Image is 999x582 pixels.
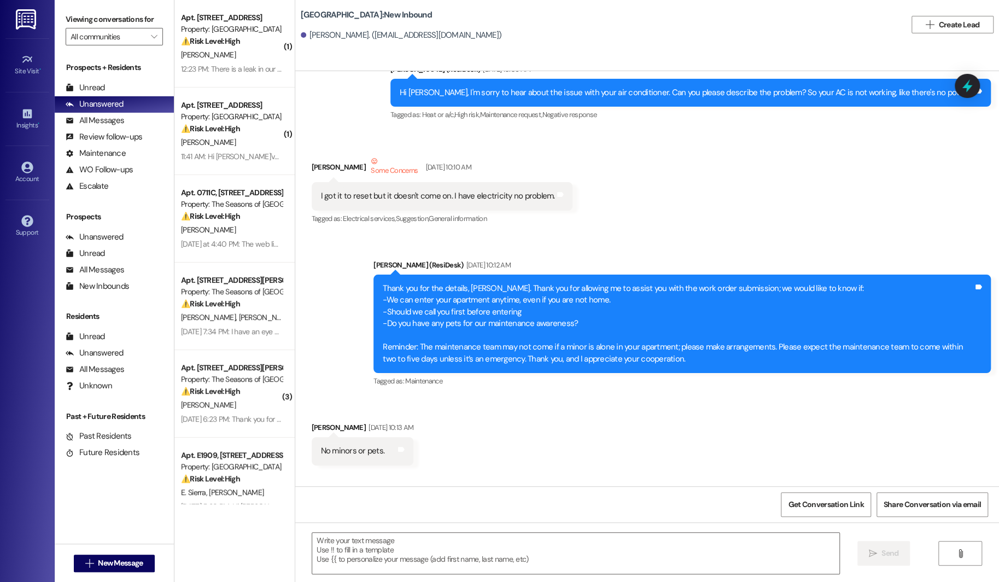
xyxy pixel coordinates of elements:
[66,115,124,126] div: All Messages
[301,9,432,21] b: [GEOGRAPHIC_DATA]: New Inbound
[181,487,209,497] span: E. Sierra
[395,214,429,223] span: Suggestion ,
[181,286,282,298] div: Property: The Seasons of [GEOGRAPHIC_DATA]
[55,62,174,73] div: Prospects + Residents
[181,414,767,424] div: [DATE] 6:23 PM: Thank you for your response to the situation, and I appreciate you trying to fix ...
[85,559,94,568] i: 
[312,155,572,182] div: [PERSON_NAME]
[181,299,240,309] strong: ⚠️ Risk Level: High
[181,36,240,46] strong: ⚠️ Risk Level: High
[181,187,282,199] div: Apt. 0711C, [STREET_ADDRESS][PERSON_NAME]
[366,422,413,433] div: [DATE] 10:13 AM
[390,63,991,79] div: [PERSON_NAME] (ResiDesk)
[5,104,49,134] a: Insights •
[66,364,124,375] div: All Messages
[312,211,572,226] div: Tagged as:
[781,492,871,517] button: Get Conversation Link
[877,492,988,517] button: Share Conversation via email
[373,259,991,275] div: [PERSON_NAME] (ResiDesk)
[321,445,385,457] div: No minors or pets.
[464,259,511,271] div: [DATE] 10:12 AM
[5,50,49,80] a: Site Visit •
[181,211,240,221] strong: ⚠️ Risk Level: High
[66,264,124,276] div: All Messages
[66,148,126,159] div: Maintenance
[71,28,145,45] input: All communities
[181,362,282,374] div: Apt. [STREET_ADDRESS][PERSON_NAME]
[181,137,236,147] span: [PERSON_NAME]
[38,120,39,127] span: •
[181,12,282,24] div: Apt. [STREET_ADDRESS]
[881,548,898,559] span: Send
[181,50,236,60] span: [PERSON_NAME]
[429,214,487,223] span: General information
[181,225,236,235] span: [PERSON_NAME]
[55,311,174,322] div: Residents
[181,450,282,461] div: Apt. E1909, [STREET_ADDRESS]
[369,155,420,178] div: Some Concerns
[55,411,174,422] div: Past + Future Residents
[939,19,979,31] span: Create Lead
[181,400,236,410] span: [PERSON_NAME]
[181,502,551,511] div: [DATE] 5:39 PM: Hi [PERSON_NAME]! I've just sent it over my insurance policy. What approval were ...
[390,107,991,123] div: Tagged as:
[181,239,912,249] div: [DATE] at 4:40 PM: The web link sent is not a compliant browser. This was all submitted when I en...
[66,447,139,458] div: Future Residents
[373,373,991,389] div: Tagged as:
[788,499,863,510] span: Get Conversation Link
[66,380,112,392] div: Unknown
[912,16,994,33] button: Create Lead
[181,275,282,286] div: Apt. [STREET_ADDRESS][PERSON_NAME]
[66,430,132,442] div: Past Residents
[301,30,502,41] div: [PERSON_NAME]. ([EMAIL_ADDRESS][DOMAIN_NAME])
[343,214,395,223] span: Electrical services ,
[181,64,886,74] div: 12:23 PM: There is a leak in our apartment. I don't know the source, but it is causing the rug ne...
[66,131,142,143] div: Review follow-ups
[66,164,133,176] div: WO Follow-ups
[181,24,282,35] div: Property: [GEOGRAPHIC_DATA]
[869,549,877,558] i: 
[181,111,282,123] div: Property: [GEOGRAPHIC_DATA]
[857,541,910,566] button: Send
[238,312,293,322] span: [PERSON_NAME]
[66,82,105,94] div: Unread
[66,281,129,292] div: New Inbounds
[181,312,239,322] span: [PERSON_NAME]
[181,152,868,161] div: 11:41 AM: Hi [PERSON_NAME]'ve (re)sent the email with the policy attached. I believe it's already...
[66,98,124,110] div: Unanswered
[181,124,240,133] strong: ⚠️ Risk Level: High
[423,161,471,173] div: [DATE] 10:10 AM
[66,331,105,342] div: Unread
[66,11,163,28] label: Viewing conversations for
[181,461,282,473] div: Property: [GEOGRAPHIC_DATA]
[181,374,282,385] div: Property: The Seasons of [GEOGRAPHIC_DATA]
[480,110,542,119] span: Maintenance request ,
[181,199,282,210] div: Property: The Seasons of [GEOGRAPHIC_DATA]
[542,110,597,119] span: Negative response
[383,283,973,365] div: Thank you for the details, [PERSON_NAME]. Thank you for allowing me to assist you with the work o...
[884,499,981,510] span: Share Conversation via email
[400,87,973,98] div: Hi [PERSON_NAME], I'm sorry to hear about the issue with your air conditioner. Can you please des...
[98,557,143,569] span: New Message
[16,9,38,30] img: ResiDesk Logo
[181,327,626,336] div: [DATE] 7:34 PM: I have an eye stigmatism and it affects my eyes severely when I'm trying to use t...
[321,190,555,202] div: I got it to reset but it doesn't come on. I have electricity no problem.
[209,487,264,497] span: [PERSON_NAME]
[5,212,49,241] a: Support
[66,181,108,192] div: Escalate
[405,376,442,386] span: Maintenance
[39,66,41,73] span: •
[454,110,480,119] span: High risk ,
[66,231,124,243] div: Unanswered
[312,422,414,437] div: [PERSON_NAME]
[66,248,105,259] div: Unread
[181,386,240,396] strong: ⚠️ Risk Level: High
[66,347,124,359] div: Unanswered
[422,110,454,119] span: Heat or a/c ,
[926,20,934,29] i: 
[181,100,282,111] div: Apt. [STREET_ADDRESS]
[181,474,240,484] strong: ⚠️ Risk Level: High
[74,555,155,572] button: New Message
[55,211,174,223] div: Prospects
[5,158,49,188] a: Account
